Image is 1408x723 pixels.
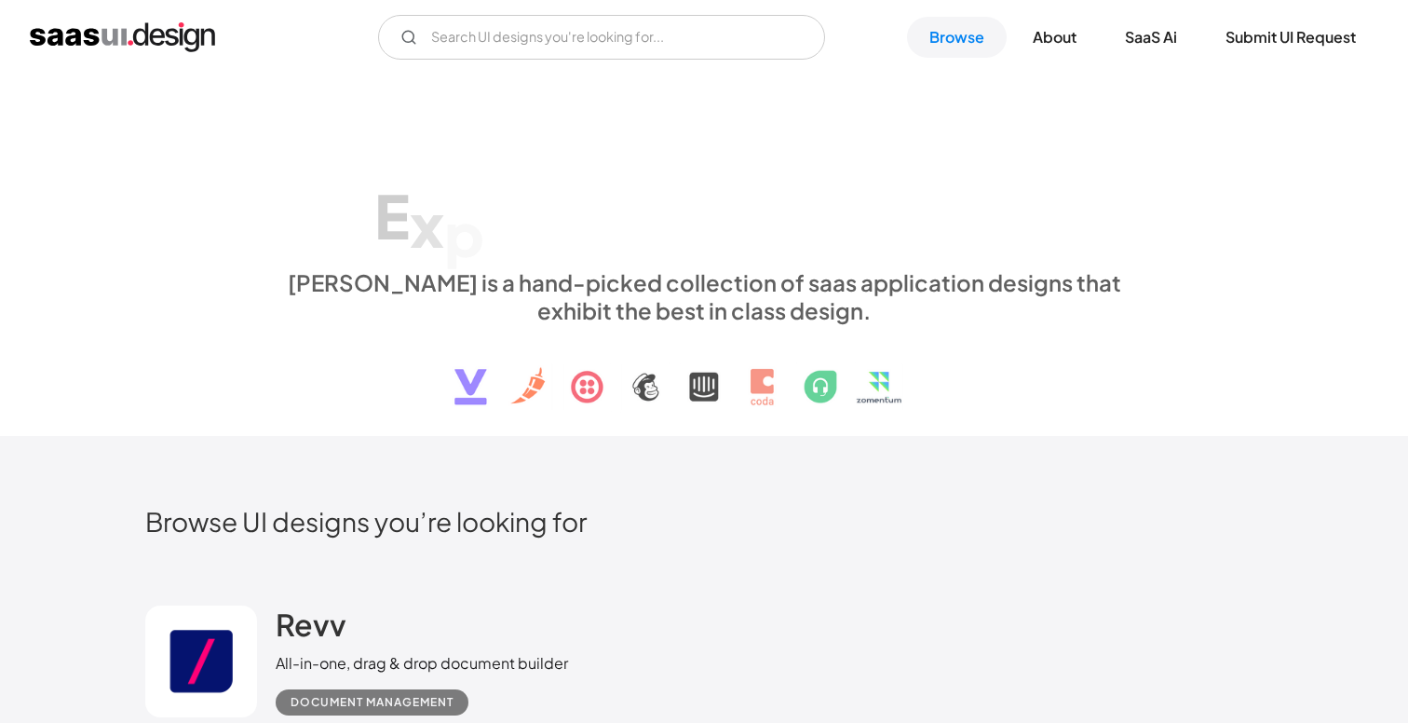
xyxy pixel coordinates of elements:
[444,198,484,269] div: p
[276,268,1132,324] div: [PERSON_NAME] is a hand-picked collection of saas application designs that exhibit the best in cl...
[276,652,568,675] div: All-in-one, drag & drop document builder
[422,324,986,421] img: text, icon, saas logo
[30,22,215,52] a: home
[1010,17,1099,58] a: About
[1103,17,1199,58] a: SaaS Ai
[907,17,1007,58] a: Browse
[378,15,825,60] form: Email Form
[410,188,444,260] div: x
[276,606,346,652] a: Revv
[1203,17,1378,58] a: Submit UI Request
[145,505,1263,538] h2: Browse UI designs you’re looking for
[276,606,346,643] h2: Revv
[276,107,1132,251] h1: Explore SaaS UI design patterns & interactions.
[374,180,410,252] div: E
[291,691,454,714] div: Document Management
[378,15,825,60] input: Search UI designs you're looking for...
